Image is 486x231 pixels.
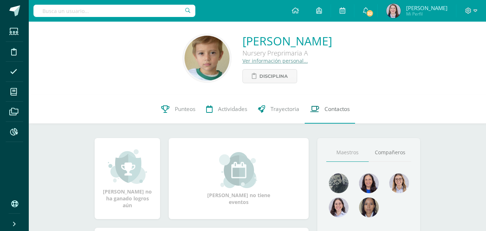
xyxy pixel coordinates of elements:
[218,105,247,113] span: Actividades
[201,95,253,124] a: Actividades
[386,4,401,18] img: 46637be256d535e9256e21443625f59e.png
[185,36,230,81] img: 32417fe7df03869738d6ac6cc0c1417d.png
[259,70,288,83] span: Disciplina
[406,11,448,17] span: Mi Perfil
[156,95,201,124] a: Punteos
[242,69,297,83] a: Disciplina
[329,173,349,193] img: 4179e05c207095638826b52d0d6e7b97.png
[359,197,379,217] img: f44f70a6adbdcf0a6c06a725c645ba63.png
[389,173,409,193] img: b29588d75b660f8b7d786e5980857c95.png
[305,95,355,124] a: Contactos
[108,148,147,185] img: achievement_small.png
[175,105,195,113] span: Punteos
[271,105,299,113] span: Trayectoria
[369,143,411,162] a: Compañeros
[366,9,374,17] span: 32
[219,152,258,188] img: event_small.png
[253,95,305,124] a: Trayectoria
[329,197,349,217] img: 35c7e53bd4aa86ca2a8338ea139ccc55.png
[242,57,308,64] a: Ver información personal...
[242,33,332,49] a: [PERSON_NAME]
[33,5,195,17] input: Busca un usuario...
[242,49,332,57] div: Nursery Preprimaria A
[406,4,448,12] span: [PERSON_NAME]
[203,152,275,205] div: [PERSON_NAME] no tiene eventos
[324,105,350,113] span: Contactos
[359,173,379,193] img: 4aef44b995f79eb6d25e8fea3fba8193.png
[102,148,153,209] div: [PERSON_NAME] no ha ganado logros aún
[326,143,369,162] a: Maestros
